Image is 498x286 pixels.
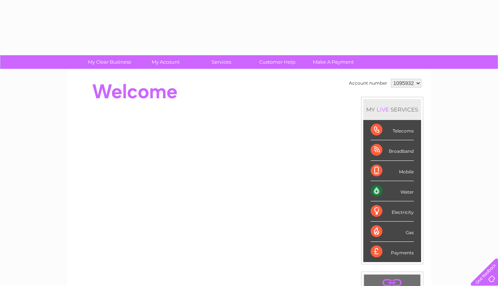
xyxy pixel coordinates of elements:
[371,140,414,160] div: Broadband
[371,201,414,222] div: Electricity
[347,77,389,89] td: Account number
[363,99,421,120] div: MY SERVICES
[371,242,414,262] div: Payments
[371,120,414,140] div: Telecoms
[371,181,414,201] div: Water
[191,55,252,69] a: Services
[371,161,414,181] div: Mobile
[247,55,308,69] a: Customer Help
[135,55,196,69] a: My Account
[371,222,414,242] div: Gas
[303,55,364,69] a: Make A Payment
[79,55,140,69] a: My Clear Business
[375,106,391,113] div: LIVE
